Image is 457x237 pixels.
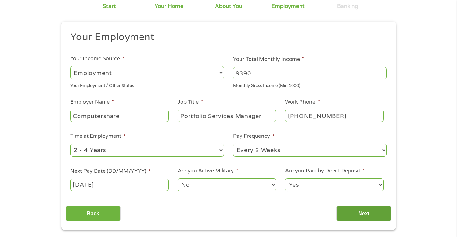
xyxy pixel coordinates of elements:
[336,206,391,222] input: Next
[70,56,124,62] label: Your Income Source
[70,110,168,122] input: Walmart
[70,31,382,44] h2: Your Employment
[285,168,365,174] label: Are you Paid by Direct Deposit
[233,56,304,63] label: Your Total Monthly Income
[178,110,276,122] input: Cashier
[155,3,183,10] div: Your Home
[178,168,238,174] label: Are you Active Military
[233,133,275,140] label: Pay Frequency
[271,3,305,10] div: Employment
[70,179,168,191] input: Use the arrow keys to pick a date
[70,81,224,89] div: Your Employment / Other Status
[70,133,126,140] label: Time at Employment
[70,168,151,175] label: Next Pay Date (DD/MM/YYYY)
[337,3,358,10] div: Banking
[285,99,320,106] label: Work Phone
[103,3,116,10] div: Start
[66,206,121,222] input: Back
[285,110,383,122] input: (231) 754-4010
[233,67,387,79] input: 1800
[233,81,387,89] div: Monthly Gross Income (Min 1000)
[215,3,242,10] div: About You
[178,99,203,106] label: Job Title
[70,99,114,106] label: Employer Name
